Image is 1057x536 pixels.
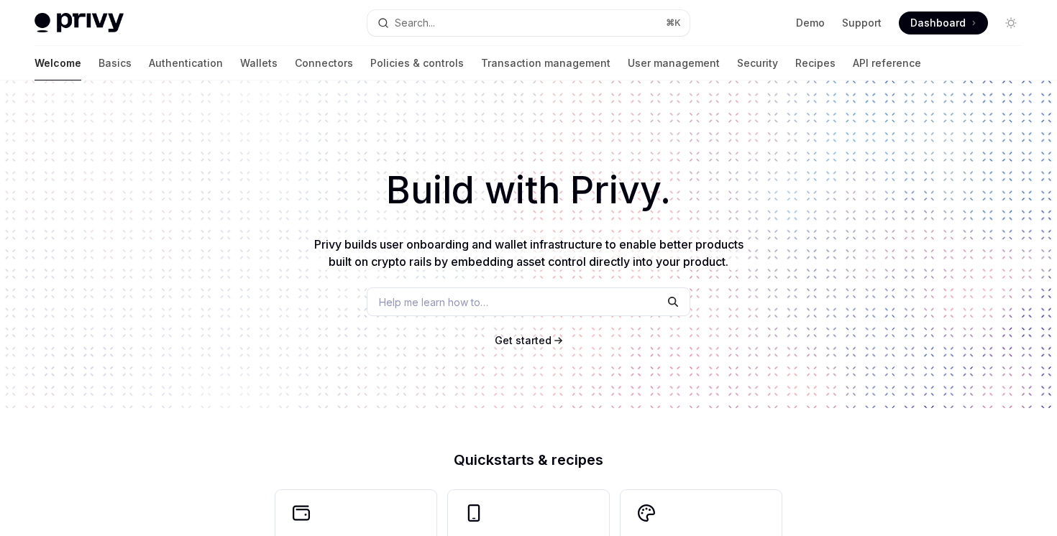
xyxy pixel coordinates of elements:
a: Connectors [295,46,353,80]
span: Dashboard [910,16,966,30]
a: Get started [495,333,552,348]
a: Basics [99,46,132,80]
span: ⌘ K [666,17,681,29]
span: Get started [495,334,552,346]
a: Transaction management [481,46,610,80]
span: Privy builds user onboarding and wallet infrastructure to enable better products built on crypto ... [314,237,743,269]
a: User management [628,46,720,80]
span: Help me learn how to… [379,295,488,310]
a: Support [842,16,882,30]
a: Dashboard [899,11,988,34]
h2: Quickstarts & recipes [275,453,782,467]
a: API reference [853,46,921,80]
a: Demo [796,16,825,30]
h1: Build with Privy. [23,162,1034,218]
button: Search...⌘K [367,10,689,36]
a: Policies & controls [370,46,464,80]
img: light logo [35,13,124,33]
a: Authentication [149,46,223,80]
button: Toggle dark mode [999,11,1022,34]
a: Security [737,46,778,80]
a: Wallets [240,46,278,80]
a: Recipes [795,46,836,80]
div: Search... [395,14,435,32]
a: Welcome [35,46,81,80]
